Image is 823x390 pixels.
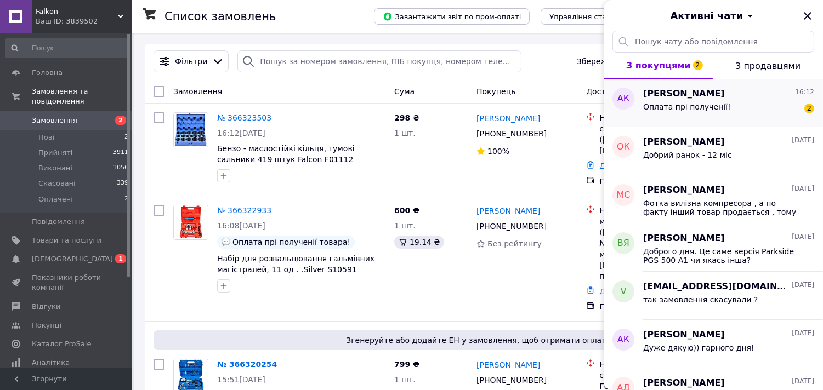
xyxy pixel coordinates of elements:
a: Додати ЕН [599,287,643,296]
span: Завантажити звіт по пром-оплаті [383,12,521,21]
h1: Список замовлень [164,10,276,23]
div: с. Поляна ([STREET_ADDRESS]: вул. [PERSON_NAME], 92 [599,123,709,156]
button: Закрити [801,9,814,22]
div: м. Кривий Ріг ([GEOGRAPHIC_DATA].), №40 (до 30 кг на одне місце): вул. [PERSON_NAME], 107, прим. 98 [599,216,709,282]
img: :speech_balloon: [222,238,230,246]
span: Активні чати [670,9,743,23]
span: 1 шт. [394,221,416,230]
span: 2 [124,133,128,142]
a: Фото товару [173,112,208,147]
span: 298 ₴ [394,113,419,122]
span: 1 [115,254,126,263]
span: Покупець [476,87,515,96]
button: АК[PERSON_NAME][DATE]Дуже дякую)) гарного дня! [604,320,823,368]
span: Оплата прі полученії товара! [232,238,350,246]
span: так замовлення скасували ? [643,295,758,304]
span: ОК [617,141,630,153]
span: МС [617,189,631,202]
span: [PERSON_NAME] [643,232,725,245]
span: ВЯ [617,237,629,250]
span: Фотка вилізна компресора , а по факту інший товар продається , тому і ціна відповідна [643,199,799,216]
div: 19.14 ₴ [394,236,444,249]
span: Фільтри [175,56,207,67]
a: Набір для розвальцювання гальмівних магістралей, 11 од . .Silver S10591 [217,254,374,274]
span: Замовлення [32,116,77,125]
span: [DATE] [792,329,814,338]
span: Замовлення [173,87,222,96]
div: Нова Пошта [599,359,709,370]
span: 15:51[DATE] [217,375,265,384]
span: АК [617,334,629,346]
span: Замовлення та повідомлення [32,87,132,106]
span: Каталог ProSale [32,339,91,349]
span: Прийняті [38,148,72,158]
span: 16:08[DATE] [217,221,265,230]
span: 600 ₴ [394,206,419,215]
span: Показники роботи компанії [32,273,101,292]
span: Покупці [32,320,61,330]
span: Повідомлення [32,217,85,227]
input: Пошук чату або повідомлення [612,31,814,53]
span: Без рейтингу [487,239,542,248]
div: [PHONE_NUMBER] [474,372,549,388]
div: Нова Пошта [599,112,709,123]
span: Нові [38,133,54,142]
button: ВЯ[PERSON_NAME][DATE]Доброго дня. Це саме версія Parkside PGS 500 A1 чи якась інша? [604,223,823,272]
a: [PERSON_NAME] [476,359,540,370]
button: Активні чати [634,9,792,23]
span: Управління статусами [549,13,633,21]
span: [DATE] [792,184,814,193]
span: Дуже дякую)) гарного дня! [643,343,754,352]
span: З продавцями [735,61,801,71]
span: 3911 [113,148,128,158]
span: 100% [487,147,509,156]
span: 2 [804,104,814,113]
img: Фото товару [174,113,208,146]
img: Фото товару [174,205,208,239]
input: Пошук [5,38,129,58]
span: З покупцями [626,60,691,71]
a: Фото товару [173,205,208,240]
a: Додати ЕН [599,162,643,170]
span: Оплачені [38,194,73,204]
div: [PHONE_NUMBER] [474,219,549,234]
div: Нова Пошта [599,205,709,216]
button: v[EMAIL_ADDRESS][DOMAIN_NAME][DATE]так замовлення скасували ? [604,272,823,320]
div: Ваш ID: 3839502 [36,16,132,26]
span: Виконані [38,163,72,173]
span: Доброго дня. Це саме версія Parkside PGS 500 A1 чи якась інша? [643,247,799,265]
a: Бензо - маслостійкі кільця, гумові сальники 419 штук Falcon F01112 [217,144,355,164]
button: З продавцями [713,53,823,79]
a: № 366323503 [217,113,271,122]
span: Відгуки [32,302,60,312]
div: Післяплата [599,301,709,312]
button: ОК[PERSON_NAME][DATE]Добрий ранок - 12 міс [604,127,823,175]
button: Управління статусами [541,8,642,25]
span: [PERSON_NAME] [643,329,725,341]
span: 1056 [113,163,128,173]
a: № 366320254 [217,360,277,369]
span: 799 ₴ [394,360,419,369]
button: МС[PERSON_NAME][DATE]Фотка вилізна компресора , а по факту інший товар продається , тому і ціна в... [604,175,823,223]
span: Добрий ранок - 12 міс [643,151,732,159]
span: [DEMOGRAPHIC_DATA] [32,254,113,264]
span: [DATE] [792,377,814,386]
span: Згенеруйте або додайте ЕН у замовлення, щоб отримати оплату [158,335,799,346]
span: Товари та послуги [32,236,101,245]
input: Пошук за номером замовлення, ПІБ покупця, номером телефону, Email, номером накладної [237,50,521,72]
span: [DATE] [792,136,814,145]
span: [DATE] [792,280,814,290]
span: Скасовані [38,179,76,188]
button: З покупцями2 [604,53,713,79]
a: № 366322933 [217,206,271,215]
span: 1 шт. [394,375,416,384]
span: 2 [115,116,126,125]
span: Аналітика [32,358,70,368]
button: Завантажити звіт по пром-оплаті [374,8,530,25]
span: Головна [32,68,63,78]
span: 1 шт. [394,129,416,137]
span: 16:12[DATE] [217,129,265,137]
span: Доставка та оплата [586,87,667,96]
